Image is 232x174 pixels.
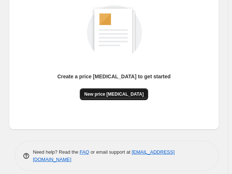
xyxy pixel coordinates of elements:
[80,88,148,100] button: New price [MEDICAL_DATA]
[33,149,80,155] span: Need help? Read the
[84,91,144,97] span: New price [MEDICAL_DATA]
[80,149,89,155] a: FAQ
[57,73,171,80] p: Create a price [MEDICAL_DATA] to get started
[89,149,132,155] span: or email support at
